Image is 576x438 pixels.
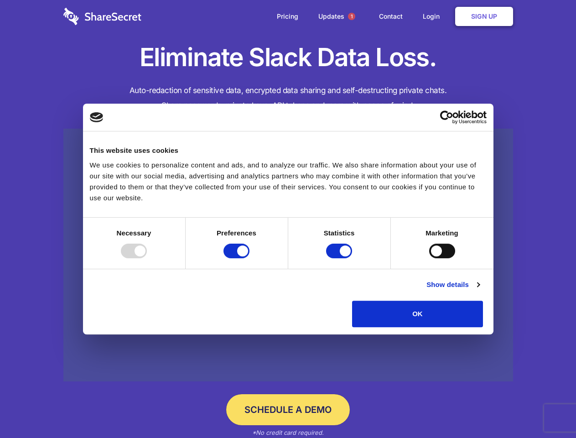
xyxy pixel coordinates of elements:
a: Usercentrics Cookiebot - opens in a new window [407,110,487,124]
em: *No credit card required. [252,429,324,436]
strong: Preferences [217,229,256,237]
strong: Necessary [117,229,151,237]
a: Contact [370,2,412,31]
a: Sign Up [455,7,513,26]
span: 1 [348,13,355,20]
h1: Eliminate Slack Data Loss. [63,41,513,74]
strong: Marketing [426,229,458,237]
a: Pricing [268,2,307,31]
div: We use cookies to personalize content and ads, and to analyze our traffic. We also share informat... [90,160,487,203]
button: OK [352,301,483,327]
a: Show details [426,279,479,290]
h4: Auto-redaction of sensitive data, encrypted data sharing and self-destructing private chats. Shar... [63,83,513,113]
a: Login [414,2,453,31]
img: logo [90,112,104,122]
strong: Statistics [324,229,355,237]
div: This website uses cookies [90,145,487,156]
a: Wistia video thumbnail [63,129,513,382]
a: Schedule a Demo [226,394,350,425]
img: logo-wordmark-white-trans-d4663122ce5f474addd5e946df7df03e33cb6a1c49d2221995e7729f52c070b2.svg [63,8,141,25]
